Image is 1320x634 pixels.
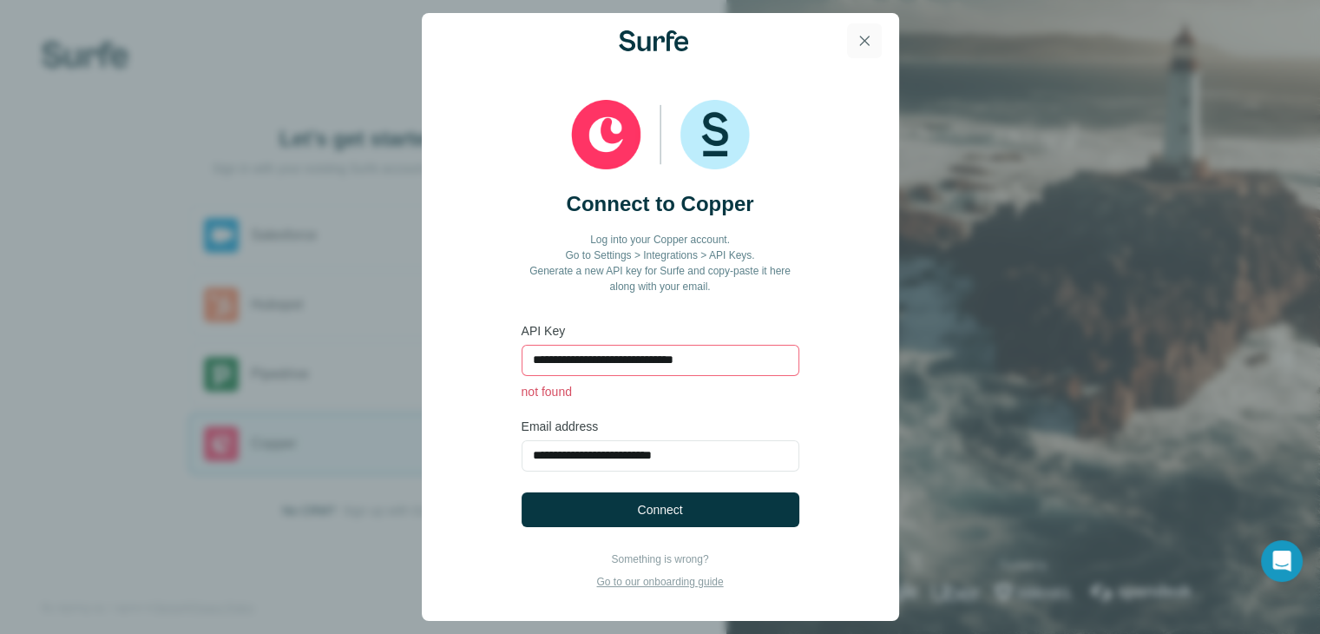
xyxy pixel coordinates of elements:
label: API Key [522,322,799,340]
h2: Connect to Copper [567,190,754,218]
p: Something is wrong? [596,551,723,567]
button: Connect [522,492,799,527]
span: Connect [637,501,682,518]
div: Open Intercom Messenger [1261,540,1303,582]
p: not found [522,383,799,400]
p: Log into your Copper account. Go to Settings > Integrations > API Keys. Generate a new API key fo... [522,232,799,294]
p: Go to our onboarding guide [596,574,723,590]
label: Email address [522,418,799,435]
img: Copper and Surfe logos [571,100,750,169]
img: Surfe Logo [619,30,688,51]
